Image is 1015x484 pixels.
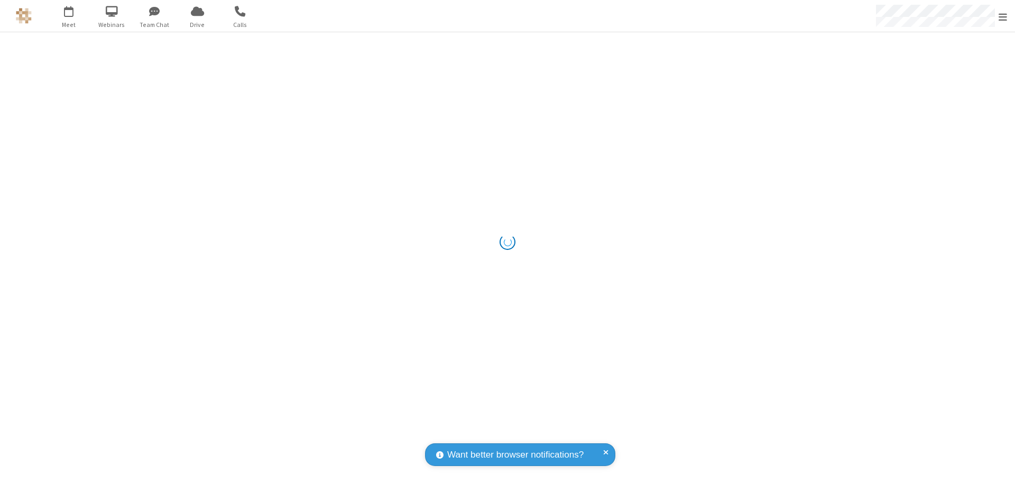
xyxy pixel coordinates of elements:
[92,20,132,30] span: Webinars
[447,448,584,462] span: Want better browser notifications?
[49,20,89,30] span: Meet
[16,8,32,24] img: QA Selenium DO NOT DELETE OR CHANGE
[178,20,217,30] span: Drive
[135,20,174,30] span: Team Chat
[220,20,260,30] span: Calls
